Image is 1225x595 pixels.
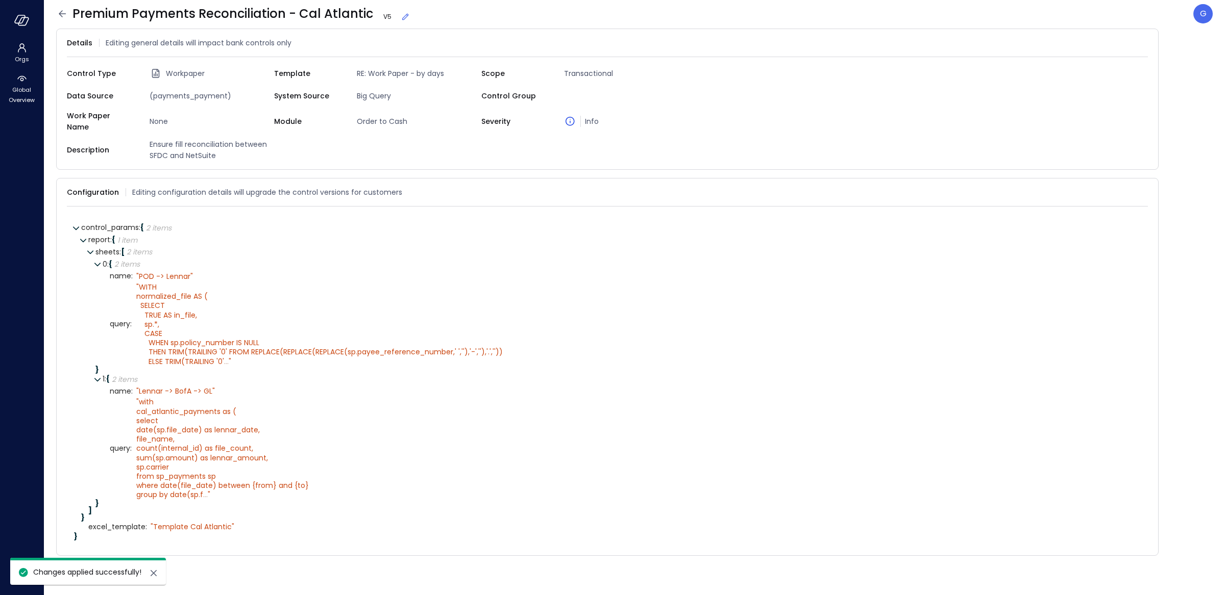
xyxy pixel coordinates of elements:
[353,116,481,127] span: Order to Cash
[2,71,41,106] div: Global Overview
[117,237,137,244] div: 1 item
[103,374,106,384] span: 1
[560,68,689,79] span: Transactional
[353,90,481,101] span: Big Query
[105,374,106,384] span: :
[88,507,1141,514] div: ]
[110,320,133,328] span: query
[274,68,340,79] span: Template
[67,37,92,48] span: Details
[145,90,274,101] span: (payments_payment)
[145,139,274,161] span: Ensure fill reconciliation between SFDC and NetSuite
[136,397,309,500] span: with cal_atlantic_payments as ( select date(sp.file_date) as lennar_date, file_name, count(intern...
[67,187,119,198] span: Configuration
[136,386,215,396] div: " Lennar -> BofA -> GL"
[67,68,133,79] span: Control Type
[67,90,133,101] span: Data Source
[136,282,503,366] div: " "
[110,445,133,452] span: query
[150,67,274,80] div: Workpaper
[110,272,133,280] span: name
[81,514,1141,521] div: }
[136,397,309,499] div: " "
[353,68,481,79] span: RE: Work Paper - by days
[67,144,133,156] span: Description
[132,187,402,198] span: Editing configuration details will upgrade the control versions for customers
[145,116,274,127] span: None
[67,110,133,133] span: Work Paper Name
[564,116,689,127] div: Info
[131,386,133,396] span: :
[151,522,234,531] div: " Template Cal Atlantic"
[107,259,109,269] span: :
[106,37,291,48] span: Editing general details will impact bank controls only
[121,247,125,257] span: [
[274,90,340,101] span: System Source
[106,374,110,384] span: {
[88,523,147,531] span: excel_template
[112,376,137,383] div: 2 items
[203,489,208,500] span: ...
[114,261,140,268] div: 2 items
[88,235,112,245] span: report
[379,12,396,22] span: V 5
[1193,4,1213,23] div: Guy
[2,41,41,65] div: Orgs
[127,248,152,255] div: 2 items
[1200,8,1207,20] p: G
[103,259,109,269] span: 0
[136,272,193,281] div: " POD -> Lennar"
[274,116,340,127] span: Module
[109,259,112,269] span: {
[136,282,503,367] span: WITH normalized_file AS ( SELECT TRUE AS in_file, sp.*, CASE WHEN sp.policy_number IS NULL THEN T...
[148,567,160,579] button: close
[74,533,1141,540] div: }
[140,222,144,232] span: {
[130,443,132,453] span: :
[81,222,140,232] span: control_params
[139,222,140,232] span: :
[95,247,121,257] span: sheets
[481,68,548,79] span: Scope
[119,247,121,257] span: :
[481,116,548,127] span: Severity
[145,522,147,532] span: :
[481,90,548,101] span: Control Group
[110,387,133,395] span: name
[72,6,410,22] span: Premium Payments Reconciliation - Cal Atlantic
[131,271,133,281] span: :
[6,85,37,105] span: Global Overview
[130,319,132,329] span: :
[95,366,1141,373] div: }
[146,224,171,231] div: 2 items
[95,500,1141,507] div: }
[15,54,29,64] span: Orgs
[112,235,115,245] span: {
[33,567,141,577] span: Changes applied successfully!
[224,356,229,367] span: ...
[110,235,112,245] span: :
